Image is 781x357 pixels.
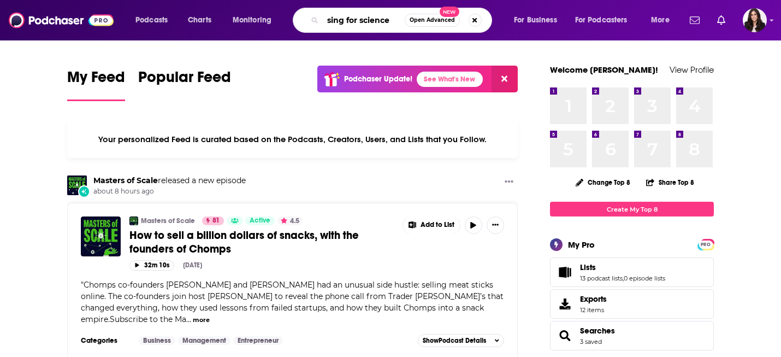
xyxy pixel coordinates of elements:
span: Open Advanced [410,17,455,23]
span: 12 items [580,306,607,314]
img: How to sell a billion dollars of snacks, with the founders of Chomps [81,216,121,256]
span: For Podcasters [575,13,628,28]
a: View Profile [670,65,714,75]
a: See What's New [417,72,483,87]
img: Podchaser - Follow, Share and Rate Podcasts [9,10,114,31]
button: more [193,315,210,325]
span: My Feed [67,68,125,93]
a: Welcome [PERSON_NAME]! [550,65,658,75]
span: How to sell a billion dollars of snacks, with the founders of Chomps [129,229,359,256]
a: Create My Top 8 [550,202,714,216]
span: Charts [188,13,211,28]
button: 32m 10s [129,260,174,271]
span: ... [186,314,191,324]
button: Show More Button [500,175,518,189]
div: Search podcasts, credits, & more... [303,8,502,33]
a: Popular Feed [138,68,231,101]
button: open menu [568,11,643,29]
span: Searches [550,321,714,350]
a: Show notifications dropdown [685,11,704,30]
a: Charts [181,11,218,29]
img: Masters of Scale [67,175,87,195]
div: New Episode [78,185,90,197]
button: 4.5 [277,216,303,225]
button: Open AdvancedNew [405,14,460,27]
div: My Pro [568,239,595,250]
a: 3 saved [580,338,602,346]
span: Add to List [421,221,454,229]
span: Monitoring [233,13,271,28]
a: Show notifications dropdown [713,11,730,30]
button: open menu [643,11,683,29]
span: For Business [514,13,557,28]
span: Lists [550,257,714,287]
a: Searches [554,328,576,343]
button: open menu [506,11,571,29]
span: Chomps co-founders [PERSON_NAME] and [PERSON_NAME] had an unusual side hustle: selling meat stick... [81,280,504,324]
span: " [81,280,504,324]
span: Exports [554,296,576,312]
input: Search podcasts, credits, & more... [323,11,405,29]
a: Lists [580,262,665,272]
span: Exports [580,294,607,304]
span: , [623,274,624,282]
a: Masters of Scale [141,216,195,225]
span: Show Podcast Details [423,337,486,344]
a: Searches [580,326,615,336]
span: Active [250,215,270,226]
a: PRO [699,240,712,248]
button: Show More Button [403,216,460,234]
span: PRO [699,241,712,249]
span: More [651,13,670,28]
span: Popular Feed [138,68,231,93]
a: Entrepreneur [233,336,283,345]
span: Podcasts [135,13,168,28]
span: 81 [212,215,220,226]
a: Business [139,336,175,345]
img: User Profile [743,8,767,32]
a: 81 [202,216,224,225]
h3: Categories [81,336,130,345]
span: about 8 hours ago [93,187,246,196]
button: open menu [128,11,182,29]
a: Active [245,216,275,225]
img: Masters of Scale [129,216,138,225]
h3: released a new episode [93,175,246,186]
div: [DATE] [183,261,202,269]
a: Lists [554,265,576,280]
button: Show More Button [487,216,504,234]
button: Change Top 8 [569,175,637,189]
span: Lists [580,262,596,272]
a: Exports [550,289,714,319]
a: My Feed [67,68,125,101]
a: Management [178,336,230,345]
p: Podchaser Update! [344,74,412,84]
div: Your personalized Feed is curated based on the Podcasts, Creators, Users, and Lists that you Follow. [67,121,518,158]
a: 0 episode lists [624,274,665,282]
button: Show profile menu [743,8,767,32]
button: open menu [225,11,286,29]
a: 13 podcast lists [580,274,623,282]
span: Logged in as RebeccaShapiro [743,8,767,32]
a: How to sell a billion dollars of snacks, with the founders of Chomps [129,229,395,256]
button: ShowPodcast Details [418,334,504,347]
button: Share Top 8 [646,172,695,193]
a: Masters of Scale [93,175,158,185]
span: New [440,7,459,17]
